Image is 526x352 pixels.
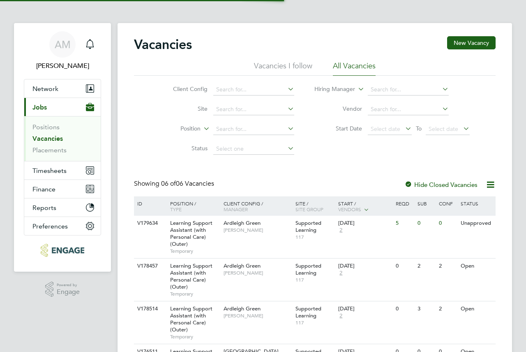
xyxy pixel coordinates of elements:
a: AM[PERSON_NAME] [24,31,101,71]
span: Learning Support Assistant (with Personal Care) (Outer) [170,262,212,290]
div: Start / [336,196,394,217]
div: 2 [437,259,458,274]
div: 2 [437,301,458,317]
span: Finance [32,185,55,193]
div: V179634 [135,216,164,231]
span: Engage [57,289,80,296]
span: Learning Support Assistant (with Personal Care) (Outer) [170,219,212,247]
span: Select date [371,125,400,133]
div: 0 [415,216,437,231]
span: Powered by [57,282,80,289]
span: 06 of [161,179,176,188]
span: Site Group [295,206,323,212]
div: V178514 [135,301,164,317]
div: V178457 [135,259,164,274]
span: 2 [338,270,344,277]
span: [PERSON_NAME] [224,227,291,233]
div: 0 [394,259,415,274]
label: Position [153,125,201,133]
span: Temporary [170,291,219,297]
div: 0 [394,301,415,317]
label: Start Date [315,125,362,132]
input: Search for... [213,104,294,115]
div: Conf [437,196,458,210]
div: ID [135,196,164,210]
div: 3 [415,301,437,317]
span: Supported Learning [295,262,321,276]
label: Hiring Manager [308,85,355,93]
div: Status [459,196,494,210]
span: 117 [295,319,335,326]
span: AM [55,39,71,50]
span: Vendors [338,206,361,212]
a: Placements [32,146,67,154]
span: Supported Learning [295,219,321,233]
div: 0 [437,216,458,231]
input: Search for... [368,84,449,96]
div: Position / [164,196,221,216]
div: Reqd [394,196,415,210]
button: Timesheets [24,161,101,179]
label: Site [160,105,208,112]
div: Sub [415,196,437,210]
div: [DATE] [338,220,392,227]
button: Network [24,79,101,98]
span: Select date [429,125,458,133]
input: Search for... [213,84,294,96]
div: 2 [415,259,437,274]
span: To [413,123,424,134]
span: Network [32,85,58,93]
button: New Vacancy [447,36,496,49]
span: Manager [224,206,248,212]
button: Reports [24,198,101,217]
nav: Main navigation [14,23,111,272]
button: Finance [24,180,101,198]
h2: Vacancies [134,36,192,53]
div: [DATE] [338,263,392,270]
span: Temporary [170,333,219,340]
span: Temporary [170,248,219,254]
div: Jobs [24,116,101,161]
div: Showing [134,179,216,188]
span: 2 [338,312,344,319]
span: 2 [338,227,344,234]
span: Reports [32,204,56,212]
span: Ardleigh Green [224,219,261,226]
span: Ardleigh Green [224,262,261,269]
span: 117 [295,277,335,283]
label: Hide Closed Vacancies [404,181,478,189]
a: Positions [32,123,60,131]
label: Vendor [315,105,362,112]
label: Client Config [160,85,208,93]
a: Vacancies [32,135,63,142]
span: 117 [295,234,335,240]
div: Open [459,301,494,317]
input: Search for... [213,124,294,135]
span: [PERSON_NAME] [224,270,291,276]
div: Site / [293,196,337,216]
div: Client Config / [221,196,293,216]
span: Andrew Murphy [24,61,101,71]
label: Status [160,145,208,152]
button: Preferences [24,217,101,235]
li: Vacancies I follow [254,61,312,76]
div: 5 [394,216,415,231]
div: Open [459,259,494,274]
a: Go to home page [24,244,101,257]
div: [DATE] [338,305,392,312]
span: Timesheets [32,167,67,175]
span: [PERSON_NAME] [224,312,291,319]
span: Jobs [32,103,47,111]
span: Preferences [32,222,68,230]
input: Select one [213,143,294,155]
img: axcis-logo-retina.png [41,244,84,257]
button: Jobs [24,98,101,116]
input: Search for... [368,104,449,115]
span: Type [170,206,182,212]
li: All Vacancies [333,61,376,76]
div: Unapproved [459,216,494,231]
a: Powered byEngage [45,282,80,297]
span: Ardleigh Green [224,305,261,312]
span: Supported Learning [295,305,321,319]
span: Learning Support Assistant (with Personal Care) (Outer) [170,305,212,333]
